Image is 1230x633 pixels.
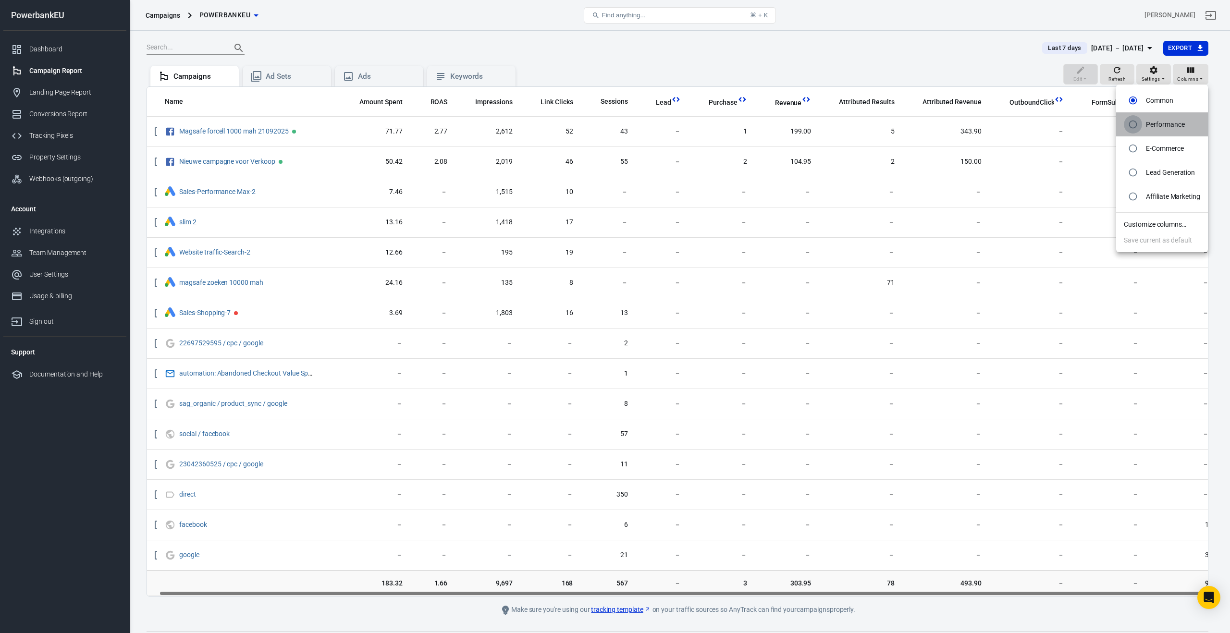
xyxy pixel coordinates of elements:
[1146,192,1200,202] p: Affiliate Marketing
[1146,120,1184,130] p: Performance
[1146,144,1184,154] p: E-Commerce
[1146,168,1195,178] p: Lead Generation
[1116,217,1208,232] li: Customize columns…
[1146,96,1173,106] p: Common
[1197,586,1220,609] div: Open Intercom Messenger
